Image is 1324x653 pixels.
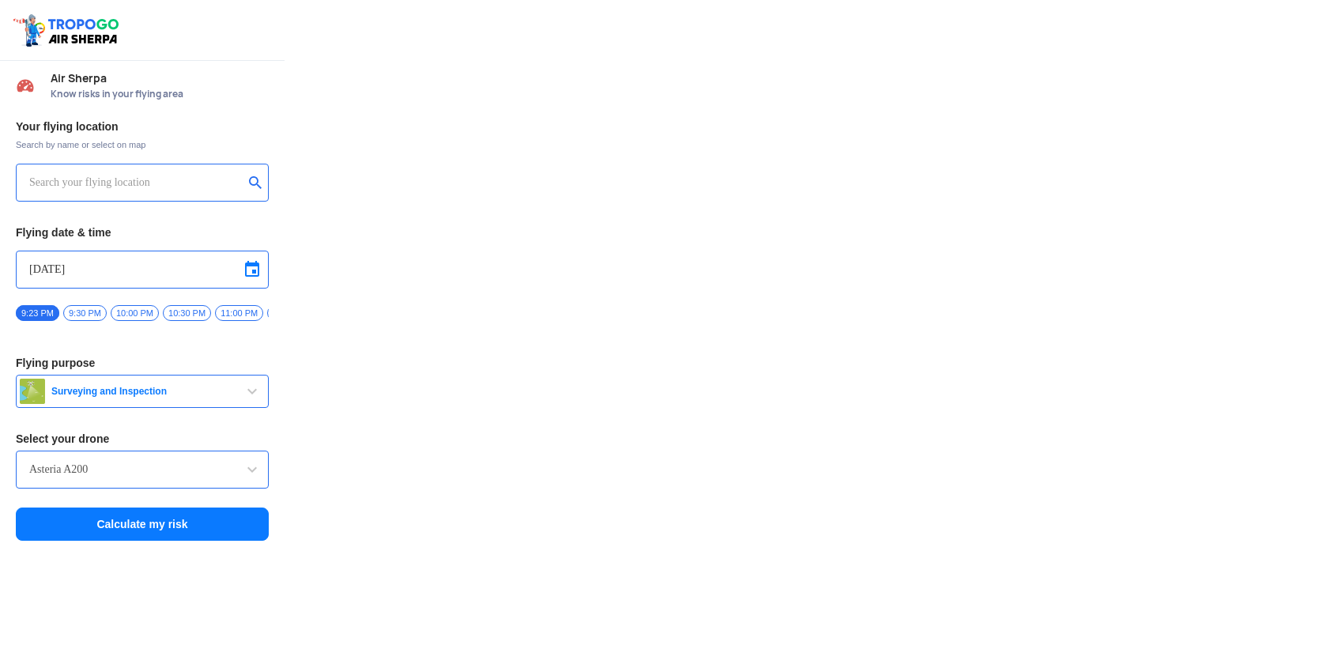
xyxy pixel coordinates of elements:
[16,305,59,321] span: 9:23 PM
[267,305,315,321] span: 11:30 PM
[63,305,107,321] span: 9:30 PM
[16,138,269,151] span: Search by name or select on map
[16,357,269,368] h3: Flying purpose
[45,385,243,398] span: Surveying and Inspection
[111,305,159,321] span: 10:00 PM
[51,72,269,85] span: Air Sherpa
[29,460,255,479] input: Search by name or Brand
[163,305,211,321] span: 10:30 PM
[16,76,35,95] img: Risk Scores
[12,12,124,48] img: ic_tgdronemaps.svg
[16,433,269,444] h3: Select your drone
[16,508,269,541] button: Calculate my risk
[29,260,255,279] input: Select Date
[20,379,45,404] img: survey.png
[51,88,269,100] span: Know risks in your flying area
[16,375,269,408] button: Surveying and Inspection
[29,173,243,192] input: Search your flying location
[16,121,269,132] h3: Your flying location
[16,227,269,238] h3: Flying date & time
[215,305,263,321] span: 11:00 PM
